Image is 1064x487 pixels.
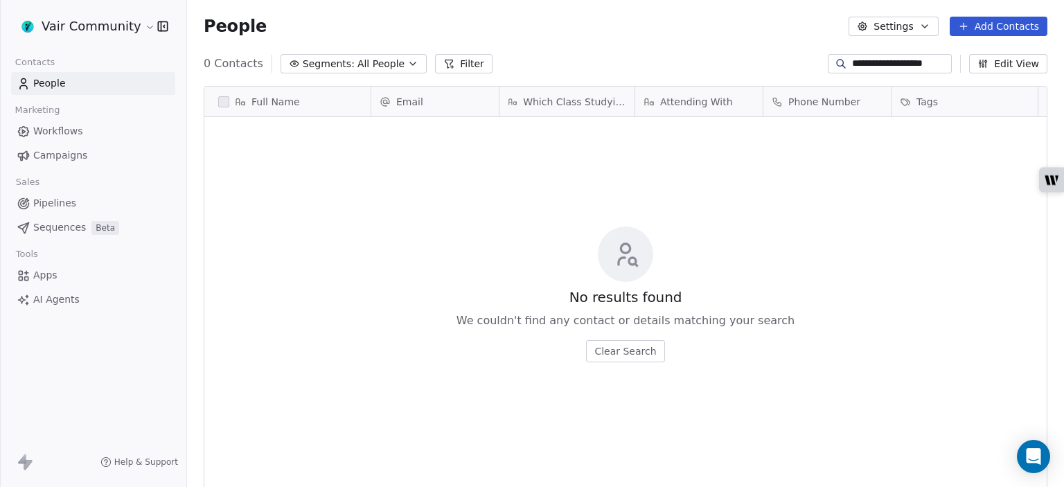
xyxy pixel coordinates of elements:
[33,76,66,91] span: People
[1017,440,1050,473] div: Open Intercom Messenger
[33,292,80,307] span: AI Agents
[916,95,938,109] span: Tags
[950,17,1047,36] button: Add Contacts
[969,54,1047,73] button: Edit View
[523,95,626,109] span: Which Class Studying in
[456,312,795,329] span: We couldn't find any contact or details matching your search
[371,87,499,116] div: Email
[11,288,175,311] a: AI Agents
[11,264,175,287] a: Apps
[9,52,61,73] span: Contacts
[763,87,891,116] div: Phone Number
[17,15,148,38] button: Vair Community
[11,144,175,167] a: Campaigns
[91,221,119,235] span: Beta
[204,117,371,482] div: grid
[788,95,860,109] span: Phone Number
[10,244,44,265] span: Tools
[396,95,423,109] span: Email
[892,87,1038,116] div: Tags
[33,268,57,283] span: Apps
[204,16,267,37] span: People
[204,55,263,72] span: 0 Contacts
[33,220,86,235] span: Sequences
[11,216,175,239] a: SequencesBeta
[9,100,66,121] span: Marketing
[11,72,175,95] a: People
[33,196,76,211] span: Pipelines
[100,457,178,468] a: Help & Support
[11,192,175,215] a: Pipelines
[10,172,46,193] span: Sales
[33,124,83,139] span: Workflows
[660,95,733,109] span: Attending With
[33,148,87,163] span: Campaigns
[586,340,664,362] button: Clear Search
[357,57,405,71] span: All People
[42,17,141,35] span: Vair Community
[635,87,763,116] div: Attending With
[849,17,938,36] button: Settings
[303,57,355,71] span: Segments:
[11,120,175,143] a: Workflows
[569,287,682,307] span: No results found
[114,457,178,468] span: Help & Support
[499,87,635,116] div: Which Class Studying in
[435,54,493,73] button: Filter
[204,87,371,116] div: Full Name
[251,95,300,109] span: Full Name
[19,18,36,35] img: VAIR%20LOGO%20PNG%20-%20Copy.png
